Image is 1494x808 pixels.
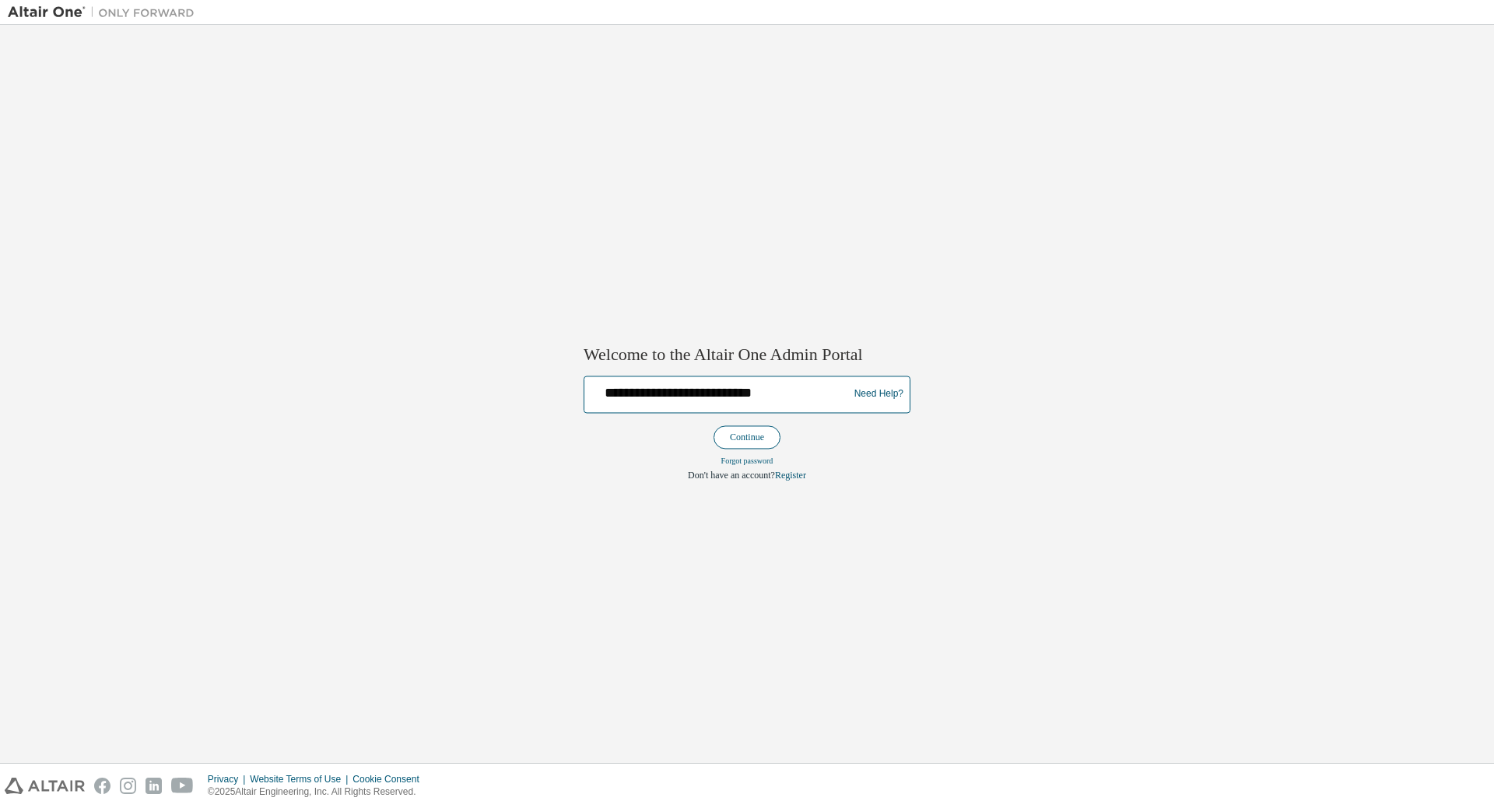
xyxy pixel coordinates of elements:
[94,778,110,794] img: facebook.svg
[250,773,352,785] div: Website Terms of Use
[146,778,162,794] img: linkedin.svg
[714,425,780,449] button: Continue
[5,778,85,794] img: altair_logo.svg
[208,785,429,799] p: © 2025 Altair Engineering, Inc. All Rights Reserved.
[854,394,903,395] a: Need Help?
[120,778,136,794] img: instagram.svg
[584,345,910,366] h2: Welcome to the Altair One Admin Portal
[8,5,202,20] img: Altair One
[352,773,428,785] div: Cookie Consent
[208,773,250,785] div: Privacy
[721,456,773,465] a: Forgot password
[171,778,194,794] img: youtube.svg
[775,470,806,481] a: Register
[688,470,775,481] span: Don't have an account?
